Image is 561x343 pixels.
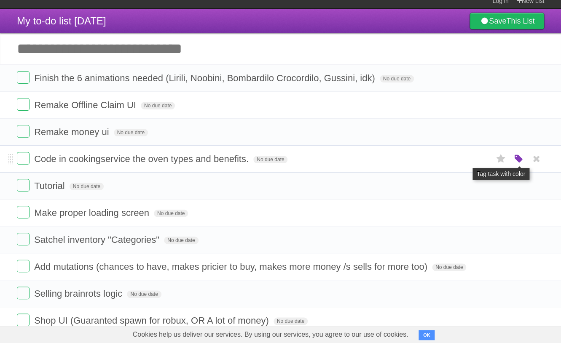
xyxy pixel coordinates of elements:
span: No due date [380,75,414,82]
span: Remake money ui [34,127,111,137]
span: No due date [141,102,175,109]
span: Cookies help us deliver our services. By using our services, you agree to our use of cookies. [124,326,417,343]
label: Done [17,125,30,138]
span: No due date [114,129,148,136]
span: No due date [70,183,104,190]
span: Add mutations (chances to have, makes pricier to buy, makes more money /s sells for more too) [34,261,429,272]
span: No due date [253,156,287,163]
label: Done [17,206,30,218]
span: No due date [274,317,308,325]
span: Make proper loading screen [34,207,151,218]
label: Done [17,287,30,299]
span: Selling brainrots logic [34,288,124,299]
span: Shop UI (Guaranted spawn for robux, OR A lot of money) [34,315,271,326]
label: Done [17,314,30,326]
span: No due date [127,290,161,298]
span: No due date [432,263,466,271]
button: OK [419,330,435,340]
span: No due date [154,210,188,217]
label: Done [17,71,30,84]
span: My to-do list [DATE] [17,15,106,27]
b: This List [506,17,534,25]
a: SaveThis List [470,13,544,29]
label: Done [17,98,30,111]
label: Star task [493,152,509,166]
label: Done [17,152,30,165]
label: Done [17,260,30,272]
label: Done [17,233,30,245]
span: No due date [164,237,198,244]
label: Done [17,179,30,191]
span: Tutorial [34,181,67,191]
span: Satchel inventory "Categories" [34,234,161,245]
span: Code in cookingservice the oven types and benefits. [34,154,251,164]
span: Remake Offline Claim UI [34,100,138,110]
span: Finish the 6 animations needed (Lirili, Noobini, Bombardilo Crocordilo, Gussini, idk) [34,73,377,83]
